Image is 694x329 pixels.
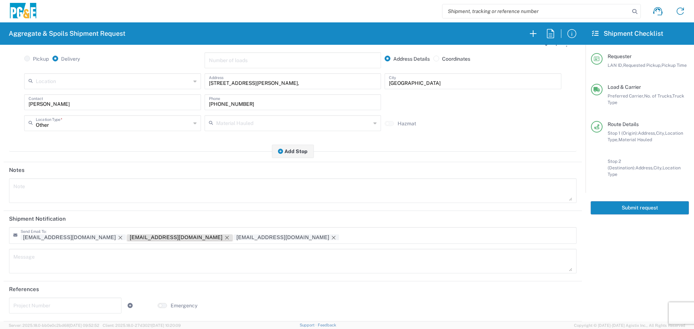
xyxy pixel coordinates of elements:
h2: Shipment Checklist [592,29,663,38]
input: Shipment, tracking or reference number [442,4,630,18]
div: GCSpoilsTruckRequest@pge.com [236,234,329,241]
span: Route Details [608,121,639,127]
delete-icon: Remove tag [329,234,337,241]
label: Hazmat [398,120,416,127]
span: Server: 2025.18.0-bb0e0c2bd68 [9,323,99,328]
img: pge [9,3,38,20]
span: Requester [608,53,631,59]
delete-icon: Remove tag [223,234,230,241]
div: FLT8@pge.com [130,234,230,241]
span: Client: 2025.18.0-27d3021 [103,323,181,328]
span: Preferred Carrier, [608,93,644,99]
span: Stop 1 (Origin): [608,130,638,136]
button: Submit request [591,201,689,215]
span: Address, [635,165,654,170]
h2: Shipment Notification [9,215,66,222]
h2: Aggregate & Spoils Shipment Request [9,29,125,38]
label: Address Details [385,56,430,62]
span: No. of Trucks, [644,93,672,99]
h2: References [9,286,39,293]
div: skkj@pge.com [23,234,123,241]
button: Add Stop [272,144,314,158]
label: Emergency [171,302,197,309]
span: LAN ID, [608,62,623,68]
span: Copyright © [DATE]-[DATE] Agistix Inc., All Rights Reserved [574,322,685,329]
span: City, [654,165,663,170]
a: Add Reference [125,300,135,311]
span: Load & Carrier [608,84,641,90]
span: Requested Pickup, [623,62,661,68]
div: FLT8@pge.com [130,234,223,241]
span: Material Hauled [618,137,652,142]
label: Coordinates [433,56,470,62]
span: Address, [638,130,656,136]
a: Support [300,323,318,327]
span: [DATE] 10:20:09 [151,323,181,328]
span: [DATE] 09:52:52 [69,323,99,328]
a: Feedback [318,323,336,327]
h2: Notes [9,166,25,174]
div: skkj@pge.com [23,234,116,241]
div: GCSpoilsTruckRequest@pge.com [236,234,337,241]
span: Pickup Time [661,62,687,68]
span: Stop 2 (Destination): [608,159,635,170]
delete-icon: Remove tag [116,234,123,241]
span: City, [656,130,665,136]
